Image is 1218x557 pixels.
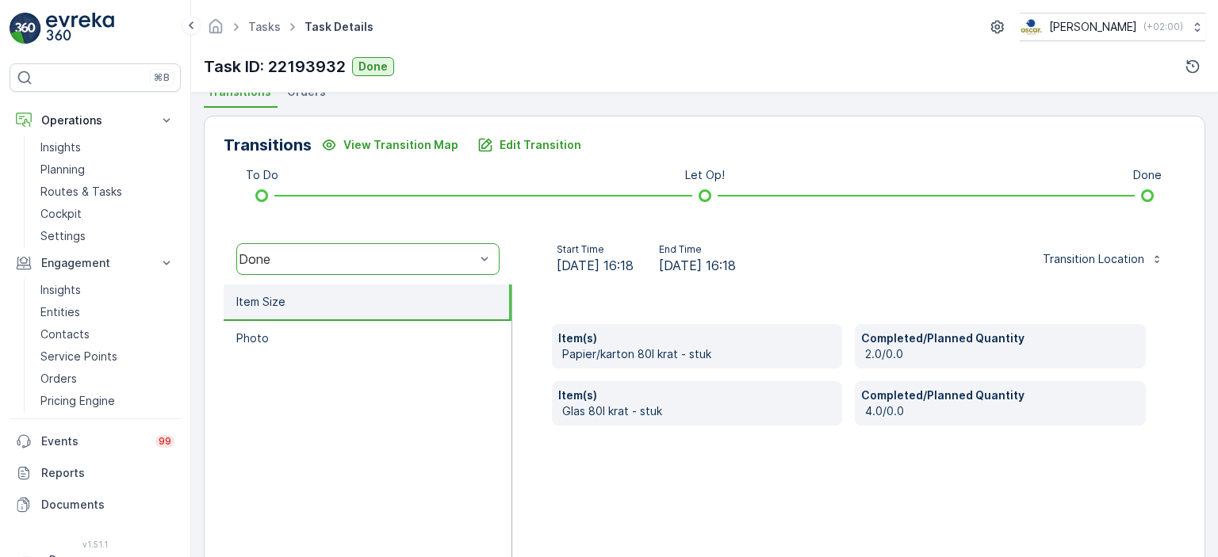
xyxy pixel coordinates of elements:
a: Tasks [248,20,281,33]
img: basis-logo_rgb2x.png [1020,18,1043,36]
p: Glas 80l krat - stuk [562,403,837,419]
p: Transitions [224,133,312,157]
p: Pricing Engine [40,393,115,409]
p: Papier/karton 80l krat - stuk [562,346,837,362]
p: Transition Location [1043,251,1144,267]
p: Contacts [40,326,90,342]
p: 2.0/0.0 [865,346,1139,362]
img: logo [10,13,41,44]
p: Orders [40,371,77,387]
p: Edit Transition [500,137,581,153]
p: Engagement [41,255,149,271]
p: Photo [236,330,269,346]
a: Service Points [34,345,181,368]
p: Planning [40,162,85,177]
p: Done [1133,167,1162,183]
p: Cockpit [40,206,82,222]
p: Item(s) [558,330,837,346]
p: Reports [41,465,174,481]
a: Pricing Engine [34,390,181,412]
p: Events [41,433,146,449]
p: End Time [659,243,736,256]
a: Reports [10,457,181,489]
p: Completed/Planned Quantity [861,330,1139,346]
a: Entities [34,301,181,323]
span: v 1.51.1 [10,540,181,549]
p: ( +02:00 ) [1143,21,1183,33]
p: Routes & Tasks [40,184,122,200]
p: Let Op! [685,167,725,183]
span: Task Details [301,19,377,35]
button: Edit Transition [468,132,591,158]
p: [PERSON_NAME] [1049,19,1137,35]
p: Done [358,59,388,74]
a: Orders [34,368,181,390]
a: Settings [34,225,181,247]
button: View Transition Map [312,132,468,158]
span: [DATE] 16:18 [557,256,634,275]
button: [PERSON_NAME](+02:00) [1020,13,1205,41]
p: To Do [246,167,278,183]
p: Documents [41,497,174,513]
p: Item(s) [558,387,837,403]
p: Entities [40,304,80,320]
a: Insights [34,279,181,301]
a: Events99 [10,425,181,457]
p: Task ID: 22193932 [204,55,346,78]
a: Documents [10,489,181,521]
button: Operations [10,105,181,136]
p: Start Time [557,243,634,256]
p: Insights [40,282,81,298]
p: Insights [40,139,81,155]
p: Operations [41,113,149,128]
a: Routes & Tasks [34,181,181,203]
a: Cockpit [34,203,181,225]
p: View Transition Map [343,137,458,153]
a: Planning [34,158,181,181]
p: 4.0/0.0 [865,403,1139,419]
span: [DATE] 16:18 [659,256,736,275]
a: Insights [34,136,181,158]
p: Service Points [40,349,117,364]
button: Transition Location [1033,246,1173,272]
p: 99 [159,435,171,448]
button: Done [352,57,394,76]
p: Completed/Planned Quantity [861,387,1139,403]
a: Homepage [207,24,224,37]
p: ⌘B [154,71,170,84]
div: Done [239,252,475,266]
button: Engagement [10,247,181,279]
img: logo_light-DOdMpM7g.png [46,13,114,44]
p: Settings [40,228,86,244]
p: Item Size [236,294,285,310]
a: Contacts [34,323,181,345]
